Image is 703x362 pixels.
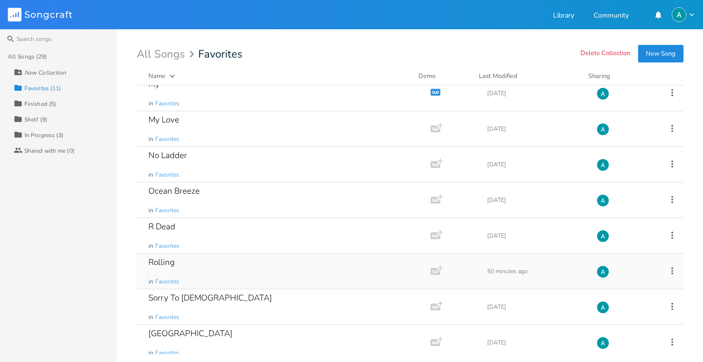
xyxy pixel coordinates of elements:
[24,117,47,122] div: Shelf (9)
[148,329,232,338] div: [GEOGRAPHIC_DATA]
[553,12,574,20] a: Library
[148,116,179,124] div: My Love
[148,187,200,195] div: Ocean Breeze
[155,313,179,322] span: Favorites
[597,301,609,314] img: Alex
[155,135,179,143] span: Favorites
[148,171,153,179] span: in
[148,258,175,266] div: Rolling
[487,161,585,167] div: [DATE]
[148,313,153,322] span: in
[597,230,609,242] img: Alex
[148,294,272,302] div: Sorry To [DEMOGRAPHIC_DATA]
[672,7,686,22] img: Alex
[588,71,647,81] div: Sharing
[418,71,467,81] div: Demo
[24,70,66,76] div: New Collection
[24,101,56,107] div: Finished (5)
[479,71,577,81] button: Last Modified
[487,90,585,96] div: [DATE]
[155,171,179,179] span: Favorites
[487,340,585,345] div: [DATE]
[580,50,630,58] button: Delete Collection
[137,50,197,59] div: All Songs
[24,132,64,138] div: In Progress (3)
[597,159,609,171] img: Alex
[597,265,609,278] img: Alex
[148,242,153,250] span: in
[597,337,609,349] img: Alex
[148,71,407,81] button: Name
[148,151,187,160] div: No Ladder
[487,197,585,203] div: [DATE]
[148,80,160,88] div: My
[24,85,61,91] div: Favorites (11)
[24,148,75,154] div: Shared with me (0)
[155,349,179,357] span: Favorites
[148,100,153,108] span: in
[148,222,175,231] div: R Dead
[487,304,585,310] div: [DATE]
[148,72,165,80] div: Name
[594,12,629,20] a: Community
[155,206,179,215] span: Favorites
[148,278,153,286] span: in
[198,49,243,60] span: Favorites
[487,126,585,132] div: [DATE]
[155,100,179,108] span: Favorites
[638,45,683,62] button: New Song
[487,268,585,274] div: 50 minutes ago
[597,87,609,100] img: Alex
[148,349,153,357] span: in
[155,278,179,286] span: Favorites
[8,54,47,60] div: All Songs (29)
[487,233,585,239] div: [DATE]
[155,242,179,250] span: Favorites
[597,123,609,136] img: Alex
[148,135,153,143] span: in
[148,206,153,215] span: in
[597,194,609,207] img: Alex
[479,72,517,80] div: Last Modified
